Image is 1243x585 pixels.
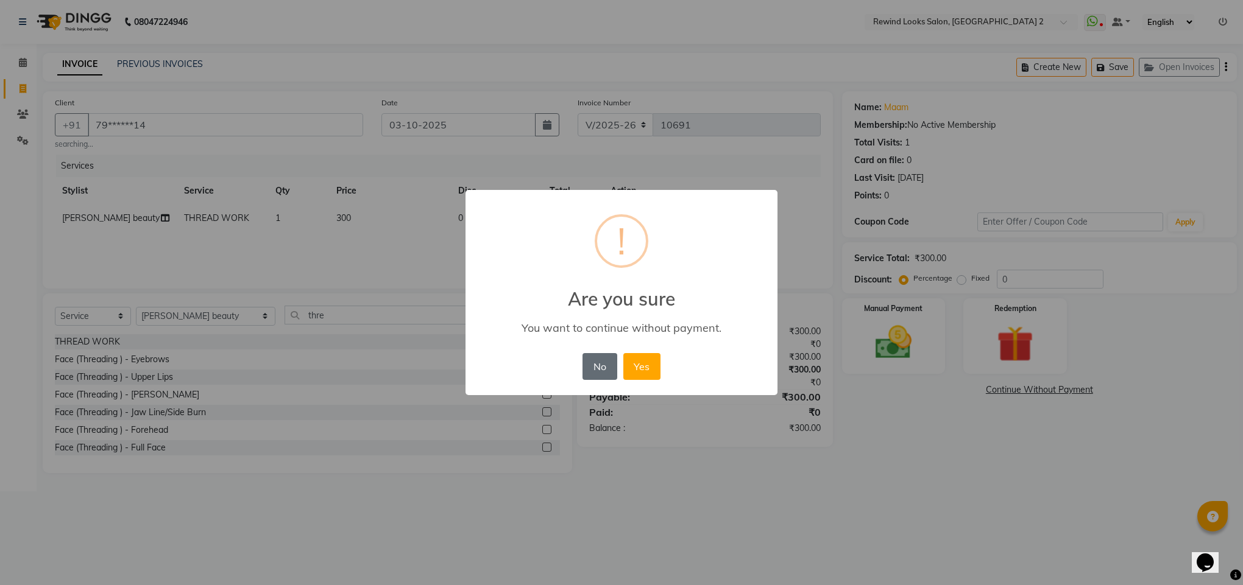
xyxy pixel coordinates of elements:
div: ! [617,217,626,265]
iframe: chat widget [1192,536,1231,573]
h2: Are you sure [466,273,777,310]
div: You want to continue without payment. [483,321,760,335]
button: Yes [623,353,660,380]
button: No [583,353,617,380]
